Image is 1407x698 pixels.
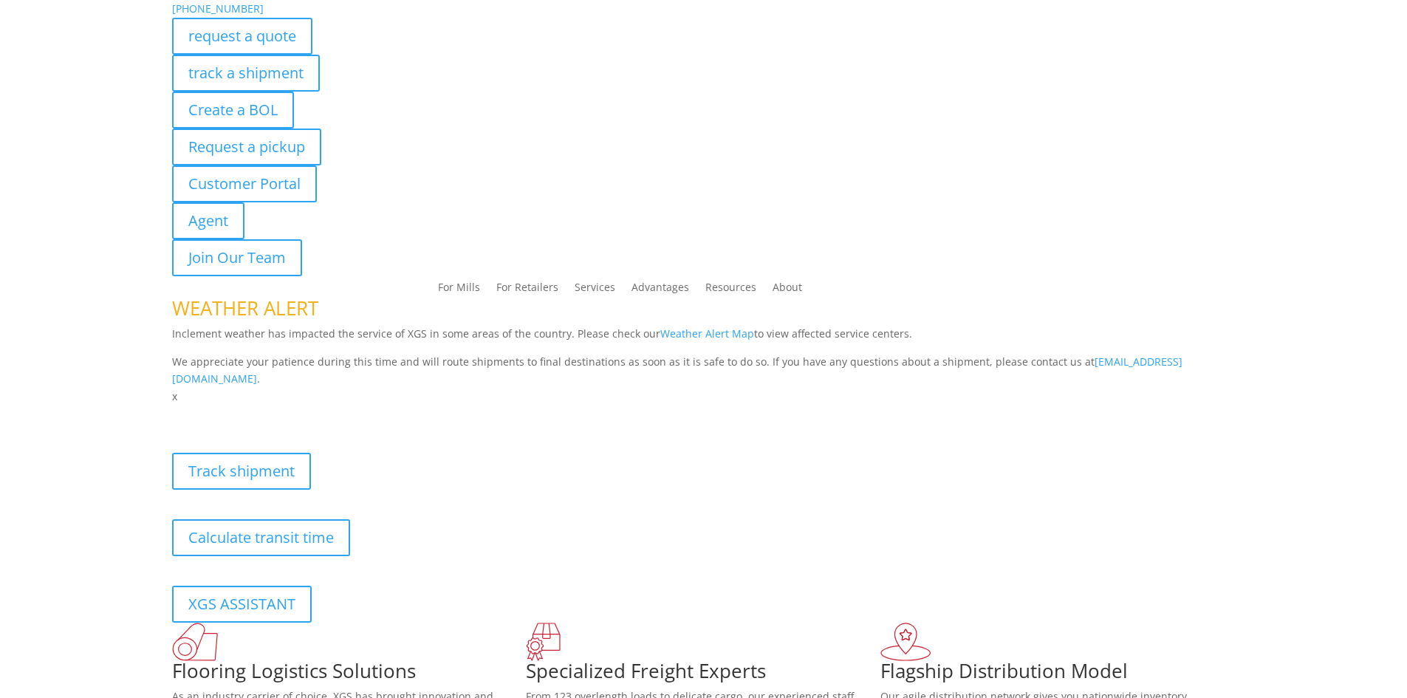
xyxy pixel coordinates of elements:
a: About [773,282,802,298]
h1: Specialized Freight Experts [526,661,880,688]
b: Visibility, transparency, and control for your entire supply chain. [172,408,501,422]
a: track a shipment [172,55,320,92]
img: xgs-icon-total-supply-chain-intelligence-red [172,623,218,661]
a: request a quote [172,18,312,55]
a: Weather Alert Map [660,326,754,341]
a: Join Our Team [172,239,302,276]
a: Agent [172,202,244,239]
p: We appreciate your patience during this time and will route shipments to final destinations as so... [172,353,1236,389]
p: Inclement weather has impacted the service of XGS in some areas of the country. Please check our ... [172,325,1236,353]
a: Track shipment [172,453,311,490]
p: x [172,388,1236,406]
a: Calculate transit time [172,519,350,556]
img: xgs-icon-focused-on-flooring-red [526,623,561,661]
a: Services [575,282,615,298]
span: WEATHER ALERT [172,295,318,321]
a: For Mills [438,282,480,298]
a: For Retailers [496,282,558,298]
a: Customer Portal [172,165,317,202]
a: Resources [705,282,756,298]
a: [PHONE_NUMBER] [172,1,264,16]
a: Request a pickup [172,129,321,165]
a: Advantages [631,282,689,298]
a: XGS ASSISTANT [172,586,312,623]
h1: Flooring Logistics Solutions [172,661,527,688]
a: Create a BOL [172,92,294,129]
h1: Flagship Distribution Model [880,661,1235,688]
img: xgs-icon-flagship-distribution-model-red [880,623,931,661]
